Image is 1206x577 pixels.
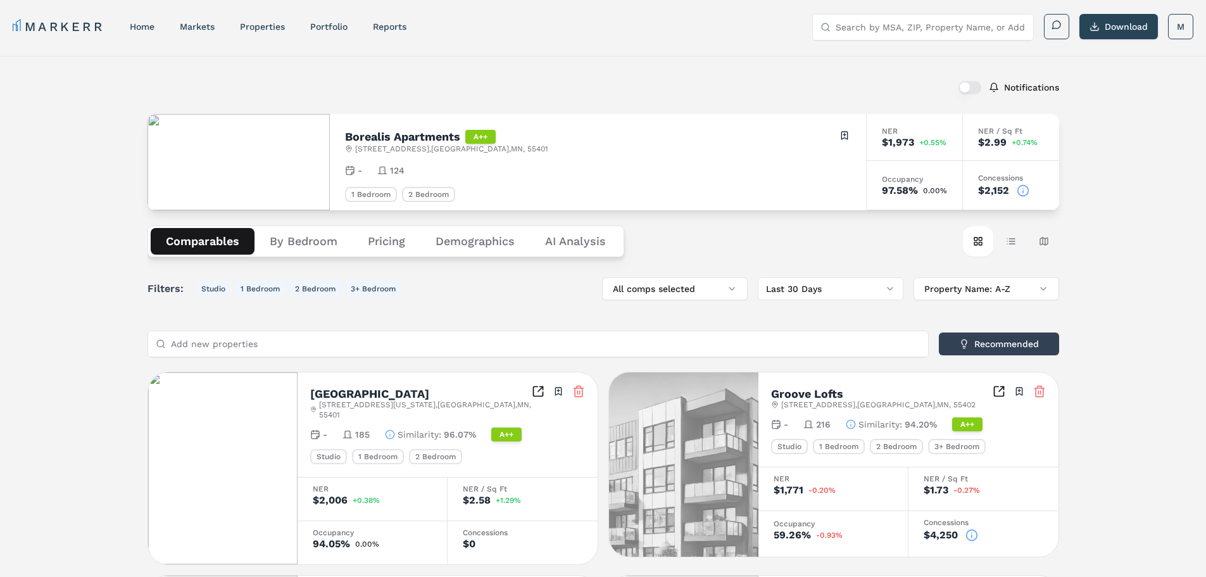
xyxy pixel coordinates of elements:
button: Demographics [420,228,530,255]
div: NER [774,475,893,483]
button: Comparables [151,228,254,255]
div: 94.05% [313,539,350,549]
div: A++ [465,130,496,144]
button: Pricing [353,228,420,255]
div: A++ [952,417,983,431]
a: markets [180,22,215,32]
span: +1.29% [496,497,521,504]
span: 94.20% [905,418,937,431]
button: M [1168,14,1193,39]
div: $1,771 [774,485,803,495]
div: $4,250 [924,530,958,540]
div: NER [882,127,947,135]
a: Inspect Comparables [532,385,544,398]
a: home [130,22,154,32]
div: NER / Sq Ft [924,475,1043,483]
span: -0.20% [808,486,836,494]
h2: Borealis Apartments [345,131,460,143]
span: 96.07% [444,428,476,441]
button: By Bedroom [254,228,353,255]
div: 3+ Bedroom [928,439,986,454]
div: 1 Bedroom [813,439,865,454]
button: Similarity:94.20% [846,418,937,431]
span: 0.00% [355,540,379,548]
div: $2.99 [978,137,1007,148]
div: $0 [463,539,475,549]
a: reports [373,22,406,32]
div: Concessions [978,174,1044,182]
span: [STREET_ADDRESS] , [GEOGRAPHIC_DATA] , MN , 55401 [355,144,548,154]
span: -0.27% [953,486,980,494]
div: Concessions [924,519,1043,526]
label: Notifications [1004,83,1059,92]
span: 185 [355,428,370,441]
a: MARKERR [13,18,104,35]
div: $1,973 [882,137,914,148]
button: Studio [196,281,230,296]
span: 124 [390,164,405,177]
span: -0.93% [816,531,843,539]
span: - [358,164,362,177]
div: $1.73 [924,485,948,495]
span: - [323,428,327,441]
span: Filters: [148,281,191,296]
button: Recommended [939,333,1059,355]
div: Studio [310,449,347,464]
button: Similarity:96.07% [385,428,476,441]
div: Occupancy [774,520,893,528]
input: Search by MSA, ZIP, Property Name, or Address [836,15,1026,40]
span: +0.74% [1012,139,1038,146]
span: 216 [816,418,831,431]
span: +0.55% [919,139,946,146]
div: $2.58 [463,495,491,505]
button: Property Name: A-Z [914,277,1059,300]
div: $2,152 [978,186,1009,196]
div: 2 Bedroom [402,187,455,202]
div: Concessions [463,529,582,536]
div: 2 Bedroom [870,439,923,454]
a: Portfolio [310,22,348,32]
div: Occupancy [882,175,947,183]
span: - [784,418,788,431]
div: NER / Sq Ft [463,485,582,493]
div: 97.58% [882,186,918,196]
button: 1 Bedroom [236,281,285,296]
span: Similarity : [398,428,441,441]
h2: Groove Lofts [771,388,843,400]
span: [STREET_ADDRESS] , [GEOGRAPHIC_DATA] , MN , 55402 [781,400,976,410]
div: NER / Sq Ft [978,127,1044,135]
div: Occupancy [313,529,432,536]
span: [STREET_ADDRESS][US_STATE] , [GEOGRAPHIC_DATA] , MN , 55401 [319,400,531,420]
a: properties [240,22,285,32]
div: Studio [771,439,808,454]
span: M [1177,20,1184,33]
h2: [GEOGRAPHIC_DATA] [310,388,429,400]
button: All comps selected [602,277,748,300]
span: Similarity : [858,418,902,431]
span: +0.38% [353,497,380,504]
button: 3+ Bedroom [346,281,401,296]
button: 2 Bedroom [290,281,341,296]
div: 1 Bedroom [352,449,404,464]
span: 0.00% [923,187,947,194]
button: Download [1079,14,1158,39]
button: AI Analysis [530,228,621,255]
a: Inspect Comparables [993,385,1005,398]
div: 59.26% [774,530,811,540]
div: A++ [491,428,522,441]
div: NER [313,485,432,493]
div: 1 Bedroom [345,187,397,202]
div: 2 Bedroom [409,449,462,464]
input: Add new properties [171,331,920,357]
div: $2,006 [313,495,348,505]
